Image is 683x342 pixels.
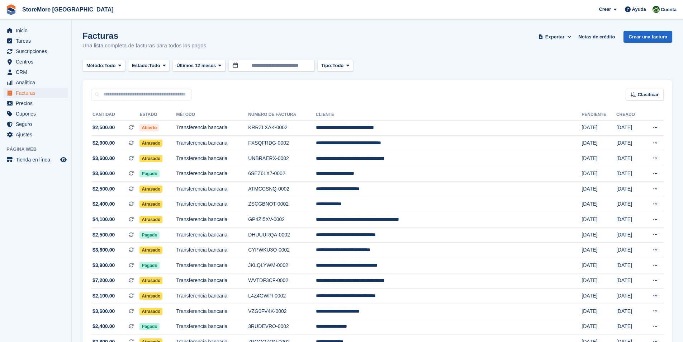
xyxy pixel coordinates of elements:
[6,146,71,153] span: Página web
[176,289,248,304] td: Transferencia bancaria
[248,151,316,166] td: UNBRAERX-0002
[176,273,248,289] td: Transferencia bancaria
[616,166,642,182] td: [DATE]
[16,46,59,56] span: Suscripciones
[139,155,162,162] span: Atrasado
[616,182,642,197] td: [DATE]
[149,62,160,69] span: Todo
[4,78,68,88] a: menu
[582,151,616,166] td: [DATE]
[93,277,115,284] span: $7,200.00
[59,155,68,164] a: Vista previa de la tienda
[582,109,616,121] th: Pendiente
[139,323,159,330] span: Pagado
[176,62,216,69] span: Últimos 12 meses
[16,78,59,88] span: Analítica
[616,304,642,319] td: [DATE]
[16,98,59,108] span: Precios
[176,319,248,334] td: Transferencia bancaria
[176,243,248,258] td: Transferencia bancaria
[176,197,248,212] td: Transferencia bancaria
[93,292,115,300] span: $2,100.00
[616,227,642,243] td: [DATE]
[653,6,660,13] img: Claudia Cortes
[4,98,68,108] a: menu
[6,4,16,15] img: stora-icon-8386f47178a22dfd0bd8f6a31ec36ba5ce8667c1dd55bd0f319d3a0aa187defe.svg
[93,155,115,162] span: $3,600.00
[86,62,105,69] span: Método:
[16,109,59,119] span: Cupones
[176,136,248,151] td: Transferencia bancaria
[637,91,659,98] span: Clasificar
[16,88,59,98] span: Facturas
[105,62,116,69] span: Todo
[4,155,68,165] a: menú
[16,36,59,46] span: Tareas
[82,31,206,41] h1: Facturas
[582,212,616,228] td: [DATE]
[321,62,333,69] span: Tipo:
[575,31,618,43] a: Notas de crédito
[248,136,316,151] td: FXSQFRDG-0002
[93,262,115,269] span: $3,900.00
[139,292,162,300] span: Atrasado
[537,31,573,43] button: Exportar
[4,130,68,140] a: menu
[616,109,642,121] th: Creado
[582,258,616,273] td: [DATE]
[248,289,316,304] td: L4Z4GWPI-0002
[93,170,115,177] span: $3,600.00
[582,227,616,243] td: [DATE]
[176,258,248,273] td: Transferencia bancaria
[176,109,248,121] th: Método
[16,119,59,129] span: Seguro
[248,258,316,273] td: JKLQLYWM-0002
[582,289,616,304] td: [DATE]
[139,109,176,121] th: Estado
[176,212,248,228] td: Transferencia bancaria
[248,120,316,136] td: KRRZLXAK-0002
[616,258,642,273] td: [DATE]
[616,120,642,136] td: [DATE]
[176,227,248,243] td: Transferencia bancaria
[4,67,68,77] a: menu
[19,4,117,15] a: StoreMore [GEOGRAPHIC_DATA]
[139,216,162,223] span: Atrasado
[616,289,642,304] td: [DATE]
[4,46,68,56] a: menu
[93,216,115,223] span: $4,100.00
[582,319,616,334] td: [DATE]
[248,212,316,228] td: GP4ZI5XV-0002
[616,136,642,151] td: [DATE]
[16,67,59,77] span: CRM
[176,182,248,197] td: Transferencia bancaria
[616,197,642,212] td: [DATE]
[582,182,616,197] td: [DATE]
[248,182,316,197] td: ATMCCSNQ-0002
[16,25,59,36] span: Inicio
[4,88,68,98] a: menu
[616,273,642,289] td: [DATE]
[93,323,115,330] span: $2,400.00
[4,109,68,119] a: menu
[176,120,248,136] td: Transferencia bancaria
[248,304,316,319] td: VZG0FV4K-0002
[139,231,159,239] span: Pagado
[128,60,170,72] button: Estado: Todo
[132,62,149,69] span: Estado:
[93,124,115,131] span: $2,500.00
[139,308,162,315] span: Atrasado
[248,243,316,258] td: CYPWKU3O-0002
[16,155,59,165] span: Tienda en línea
[176,166,248,182] td: Transferencia bancaria
[4,119,68,129] a: menu
[93,200,115,208] span: $2,400.00
[316,109,582,121] th: Cliente
[248,197,316,212] td: ZSCGBNOT-0002
[332,62,343,69] span: Todo
[582,243,616,258] td: [DATE]
[82,42,206,50] p: Una lista completa de facturas para todos los pagos
[248,273,316,289] td: WVTDF3CF-0002
[176,151,248,166] td: Transferencia bancaria
[545,33,564,41] span: Exportar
